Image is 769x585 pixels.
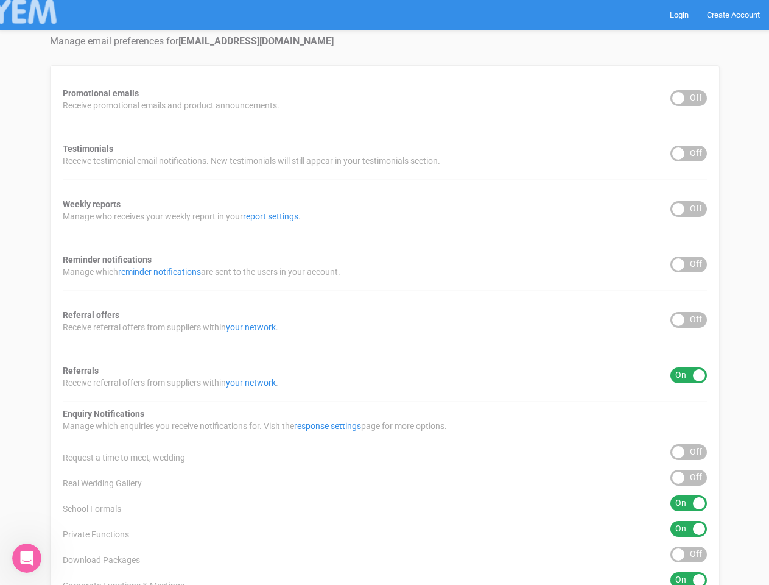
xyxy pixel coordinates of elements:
a: response settings [294,421,361,431]
strong: Referrals [63,366,99,375]
strong: Testimonials [63,144,113,154]
strong: Reminder notifications [63,255,152,264]
span: Manage which enquiries you receive notifications for. Visit the page for more options. [63,420,447,432]
strong: Promotional emails [63,88,139,98]
span: Manage who receives your weekly report in your . [63,210,301,222]
strong: [EMAIL_ADDRESS][DOMAIN_NAME] [178,35,334,47]
span: Private Functions [63,528,129,541]
a: reminder notifications [118,267,201,277]
span: School Formals [63,503,121,515]
strong: Enquiry Notifications [63,409,144,419]
a: report settings [243,211,298,221]
a: your network [226,378,276,388]
span: Manage which are sent to the users in your account. [63,266,340,278]
span: Receive referral offers from suppliers within . [63,321,278,333]
h4: Manage email preferences for [50,36,720,47]
span: Receive referral offers from suppliers within . [63,377,278,389]
span: Request a time to meet, wedding [63,452,185,464]
strong: Weekly reports [63,199,121,209]
span: Download Packages [63,554,140,566]
iframe: Intercom live chat [12,544,41,573]
span: Receive promotional emails and product announcements. [63,99,279,112]
a: your network [226,322,276,332]
span: Real Wedding Gallery [63,477,142,489]
strong: Referral offers [63,310,119,320]
span: Receive testimonial email notifications. New testimonials will still appear in your testimonials ... [63,155,440,167]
